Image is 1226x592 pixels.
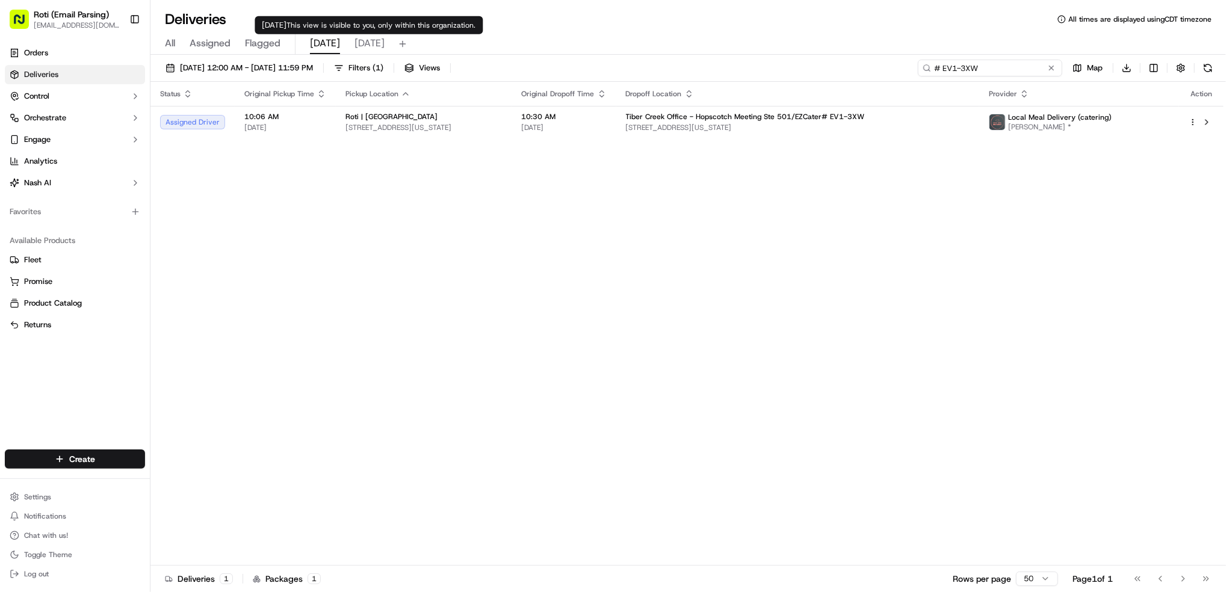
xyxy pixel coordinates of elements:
a: Analytics [5,152,145,171]
span: Knowledge Base [24,174,92,187]
div: Favorites [5,202,145,221]
span: This view is visible to you, only within this organization. [286,20,475,30]
button: Roti (Email Parsing)[EMAIL_ADDRESS][DOMAIN_NAME] [5,5,125,34]
button: [EMAIL_ADDRESS][DOMAIN_NAME] [34,20,120,30]
button: Settings [5,489,145,505]
span: Status [160,89,181,99]
button: Engage [5,130,145,149]
button: Start new chat [205,119,219,133]
span: [DATE] [244,123,326,132]
span: [DATE] [310,36,340,51]
div: 1 [220,573,233,584]
a: Powered byPylon [85,203,146,213]
span: All [165,36,175,51]
span: Original Pickup Time [244,89,314,99]
span: Assigned [190,36,231,51]
a: 💻API Documentation [97,170,198,191]
span: API Documentation [114,174,193,187]
div: 📗 [12,176,22,185]
span: Views [419,63,440,73]
span: Chat with us! [24,531,68,540]
button: Roti (Email Parsing) [34,8,109,20]
button: Control [5,87,145,106]
button: Log out [5,566,145,582]
span: 10:30 AM [522,112,607,122]
span: Analytics [24,156,57,167]
button: Promise [5,272,145,291]
img: 1736555255976-a54dd68f-1ca7-489b-9aae-adbdc363a1c4 [12,115,34,137]
div: Available Products [5,231,145,250]
a: Product Catalog [10,298,140,309]
button: Notifications [5,508,145,525]
span: Tiber Creek Office - Hopscotch Meeting Ste 501/EZCater# EV1-3XW [626,112,865,122]
a: Promise [10,276,140,287]
span: Flagged [245,36,280,51]
span: Fleet [24,254,42,265]
span: [PERSON_NAME] * [1008,122,1112,132]
a: Orders [5,43,145,63]
span: Filters [348,63,383,73]
span: Control [24,91,49,102]
div: 1 [308,573,321,584]
span: Orders [24,48,48,58]
p: Rows per page [953,573,1011,585]
span: Provider [989,89,1017,99]
button: Filters(1) [329,60,389,76]
input: Got a question? Start typing here... [31,78,217,90]
span: Nash AI [24,177,51,188]
div: Page 1 of 1 [1073,573,1113,585]
a: Returns [10,319,140,330]
span: [DATE] [354,36,385,51]
img: Nash [12,12,36,36]
span: Returns [24,319,51,330]
span: Original Dropoff Time [522,89,595,99]
div: We're available if you need us! [41,127,152,137]
span: Pickup Location [345,89,398,99]
span: Create [69,453,95,465]
a: Fleet [10,254,140,265]
span: [DATE] [522,123,607,132]
span: [STREET_ADDRESS][US_STATE] [626,123,970,132]
button: Chat with us! [5,527,145,544]
span: ( 1 ) [373,63,383,73]
span: Log out [24,569,49,579]
button: Toggle Theme [5,546,145,563]
h1: Deliveries [165,10,226,29]
button: Create [5,449,145,469]
span: Map [1087,63,1103,73]
span: Pylon [120,204,146,213]
div: 💻 [102,176,111,185]
span: Product Catalog [24,298,82,309]
div: Start new chat [41,115,197,127]
span: Toggle Theme [24,550,72,560]
button: Orchestrate [5,108,145,128]
button: Product Catalog [5,294,145,313]
img: lmd_logo.png [989,114,1005,130]
button: Refresh [1200,60,1216,76]
span: All times are displayed using CDT timezone [1068,14,1212,24]
span: Roti | [GEOGRAPHIC_DATA] [345,112,438,122]
button: Nash AI [5,173,145,193]
div: Packages [253,573,321,585]
span: Engage [24,134,51,145]
span: Settings [24,492,51,502]
button: Views [399,60,445,76]
span: [STREET_ADDRESS][US_STATE] [345,123,503,132]
span: 10:06 AM [244,112,326,122]
p: Welcome 👋 [12,48,219,67]
button: Fleet [5,250,145,270]
button: Map [1067,60,1108,76]
div: [DATE] [255,16,483,34]
a: 📗Knowledge Base [7,170,97,191]
span: Notifications [24,511,66,521]
input: Type to search [918,60,1062,76]
button: [DATE] 12:00 AM - [DATE] 11:59 PM [160,60,318,76]
a: Deliveries [5,65,145,84]
span: Dropoff Location [626,89,682,99]
span: Local Meal Delivery (catering) [1008,113,1112,122]
div: Action [1189,89,1214,99]
span: Orchestrate [24,113,66,123]
span: [DATE] 12:00 AM - [DATE] 11:59 PM [180,63,313,73]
